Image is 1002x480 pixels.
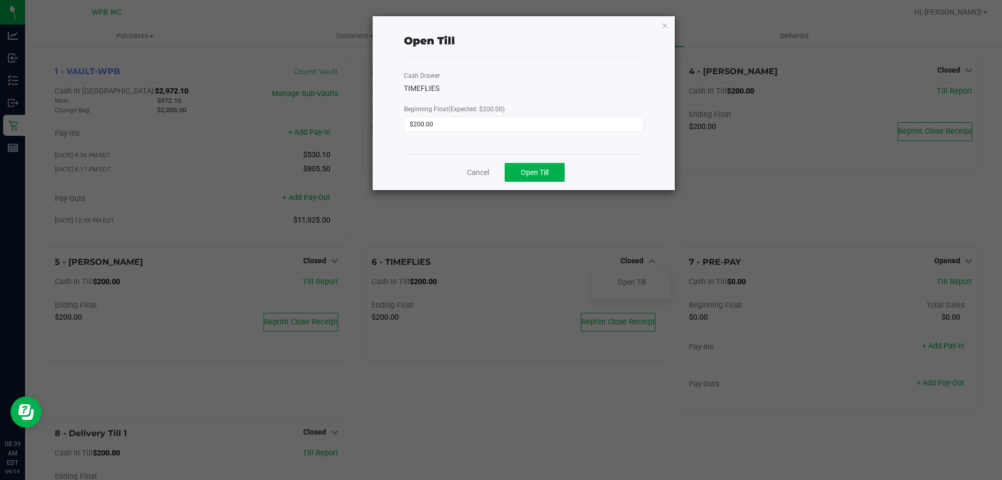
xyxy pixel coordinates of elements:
[404,83,643,94] div: TIMEFLIES
[10,396,42,428] iframe: Resource center
[404,71,440,80] label: Cash Drawer
[404,33,455,49] div: Open Till
[521,168,548,177] span: Open Till
[404,106,505,113] span: Beginning Float
[505,163,565,182] button: Open Till
[467,167,489,178] a: Cancel
[448,106,505,113] span: (Expected: $200.00)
